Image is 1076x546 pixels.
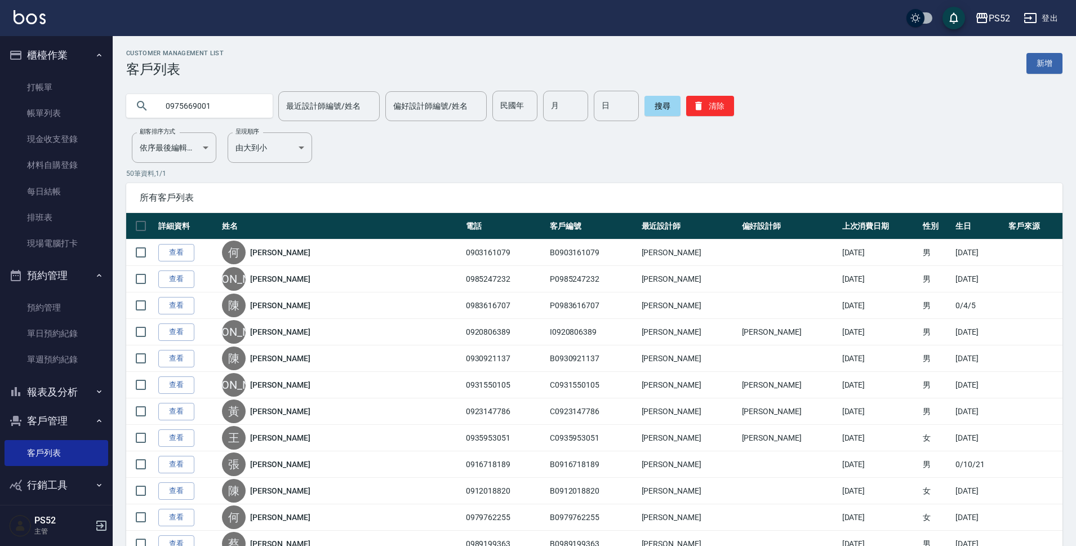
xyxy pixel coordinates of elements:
[1006,213,1062,239] th: 客戶來源
[639,345,739,372] td: [PERSON_NAME]
[463,266,547,292] td: 0985247232
[953,266,1006,292] td: [DATE]
[140,192,1049,203] span: 所有客戶列表
[5,321,108,347] a: 單日預約紀錄
[222,294,246,317] div: 陳
[222,452,246,476] div: 張
[839,319,920,345] td: [DATE]
[920,239,953,266] td: 男
[644,96,681,116] button: 搜尋
[547,372,639,398] td: C0931550105
[5,261,108,290] button: 預約管理
[155,213,219,239] th: 詳細資料
[5,205,108,230] a: 排班表
[5,126,108,152] a: 現金收支登錄
[250,326,310,338] a: [PERSON_NAME]
[5,470,108,500] button: 行銷工具
[463,239,547,266] td: 0903161079
[547,319,639,345] td: I0920806389
[953,292,1006,319] td: 0/4/5
[971,7,1015,30] button: PS52
[953,319,1006,345] td: [DATE]
[5,295,108,321] a: 預約管理
[463,213,547,239] th: 電話
[5,100,108,126] a: 帳單列表
[739,425,839,451] td: [PERSON_NAME]
[9,514,32,537] img: Person
[920,451,953,478] td: 男
[5,152,108,178] a: 材料自購登錄
[158,429,194,447] a: 查看
[222,320,246,344] div: [PERSON_NAME]
[222,267,246,291] div: [PERSON_NAME]
[639,504,739,531] td: [PERSON_NAME]
[463,504,547,531] td: 0979762255
[463,292,547,319] td: 0983616707
[547,345,639,372] td: B0930921137
[639,398,739,425] td: [PERSON_NAME]
[839,213,920,239] th: 上次消費日期
[639,451,739,478] td: [PERSON_NAME]
[158,350,194,367] a: 查看
[250,512,310,523] a: [PERSON_NAME]
[140,127,175,136] label: 顧客排序方式
[547,266,639,292] td: P0985247232
[739,372,839,398] td: [PERSON_NAME]
[250,406,310,417] a: [PERSON_NAME]
[5,440,108,466] a: 客戶列表
[639,213,739,239] th: 最近設計師
[222,347,246,370] div: 陳
[547,239,639,266] td: B0903161079
[5,41,108,70] button: 櫃檯作業
[158,244,194,261] a: 查看
[126,168,1062,179] p: 50 筆資料, 1 / 1
[126,61,224,77] h3: 客戶列表
[5,74,108,100] a: 打帳單
[463,398,547,425] td: 0923147786
[547,213,639,239] th: 客戶編號
[5,378,108,407] button: 報表及分析
[639,266,739,292] td: [PERSON_NAME]
[34,526,92,536] p: 主管
[839,504,920,531] td: [DATE]
[639,239,739,266] td: [PERSON_NAME]
[920,319,953,345] td: 男
[639,478,739,504] td: [PERSON_NAME]
[1019,8,1062,29] button: 登出
[158,482,194,500] a: 查看
[639,425,739,451] td: [PERSON_NAME]
[250,485,310,496] a: [PERSON_NAME]
[463,425,547,451] td: 0935953051
[953,504,1006,531] td: [DATE]
[920,478,953,504] td: 女
[222,426,246,450] div: 王
[5,347,108,372] a: 單週預約紀錄
[158,509,194,526] a: 查看
[920,372,953,398] td: 男
[463,478,547,504] td: 0912018820
[5,406,108,436] button: 客戶管理
[250,300,310,311] a: [PERSON_NAME]
[839,451,920,478] td: [DATE]
[235,127,259,136] label: 呈現順序
[953,425,1006,451] td: [DATE]
[686,96,734,116] button: 清除
[953,345,1006,372] td: [DATE]
[132,132,216,163] div: 依序最後編輯時間
[222,241,246,264] div: 何
[228,132,312,163] div: 由大到小
[639,319,739,345] td: [PERSON_NAME]
[222,373,246,397] div: [PERSON_NAME]
[222,505,246,529] div: 何
[158,323,194,341] a: 查看
[14,10,46,24] img: Logo
[920,213,953,239] th: 性別
[158,403,194,420] a: 查看
[920,345,953,372] td: 男
[5,230,108,256] a: 現場電腦打卡
[158,456,194,473] a: 查看
[639,372,739,398] td: [PERSON_NAME]
[250,247,310,258] a: [PERSON_NAME]
[739,398,839,425] td: [PERSON_NAME]
[839,292,920,319] td: [DATE]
